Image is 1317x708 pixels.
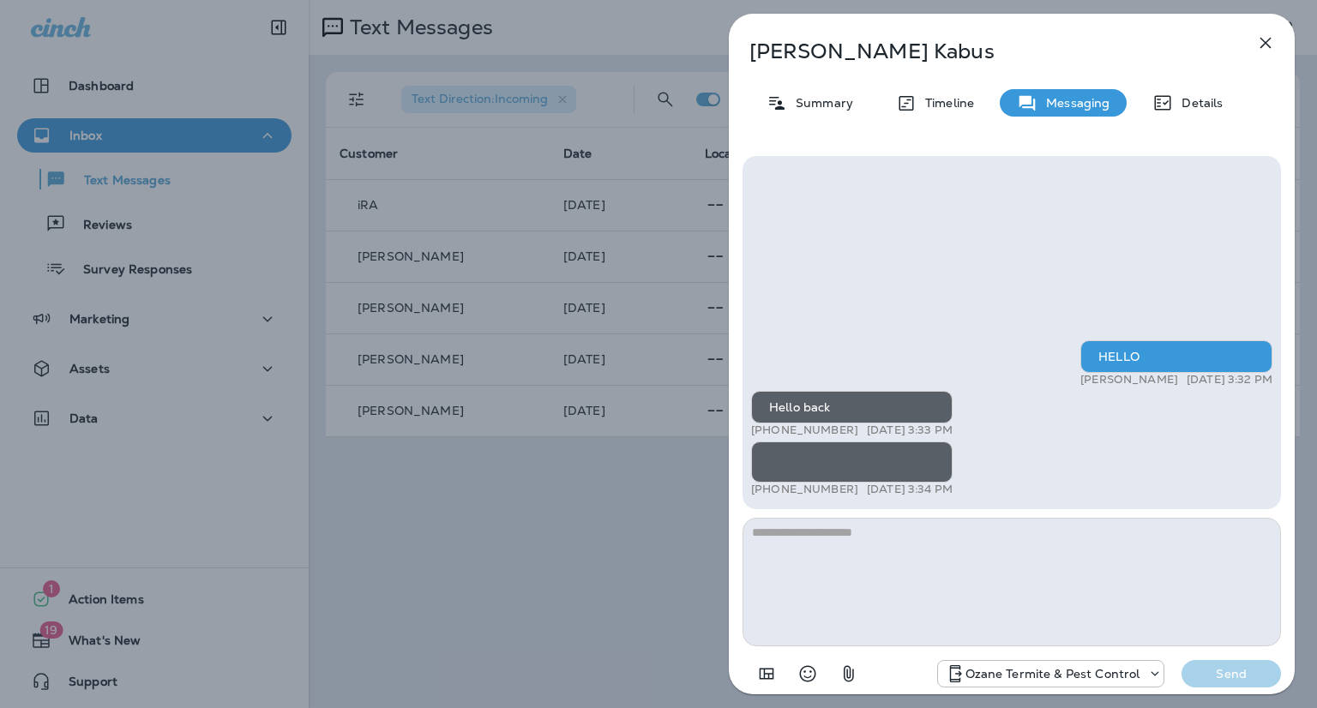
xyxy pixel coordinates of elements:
[749,657,784,691] button: Add in a premade template
[917,96,974,110] p: Timeline
[769,451,783,465] img: twilio-download
[1187,371,1272,385] p: [DATE] 3:32 PM
[751,422,858,435] p: [PHONE_NUMBER]
[1037,96,1110,110] p: Messaging
[965,667,1140,681] p: Ozane Termite & Pest Control
[1080,339,1272,371] div: HELLO
[749,39,1218,63] p: [PERSON_NAME] Kabus
[751,483,858,496] p: [PHONE_NUMBER]
[1173,96,1223,110] p: Details
[867,422,953,435] p: [DATE] 3:33 PM
[791,657,825,691] button: Select an emoji
[938,663,1164,684] div: +1 (732) 702-5770
[1080,371,1178,385] p: [PERSON_NAME]
[787,96,853,110] p: Summary
[867,483,953,496] p: [DATE] 3:34 PM
[751,389,953,422] div: Hello back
